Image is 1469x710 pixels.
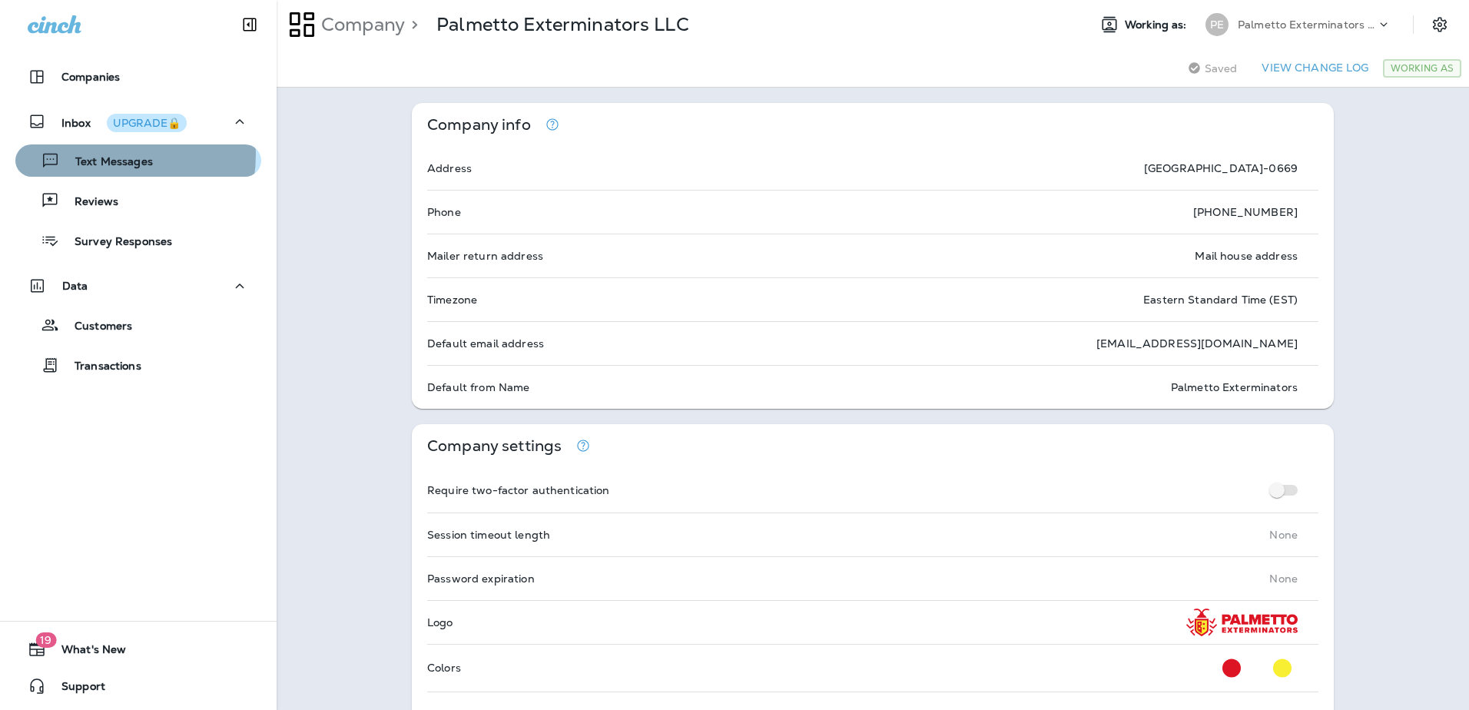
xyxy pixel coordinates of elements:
[1238,18,1376,31] p: Palmetto Exterminators LLC
[1144,162,1298,174] p: [GEOGRAPHIC_DATA]-0669
[35,632,56,648] span: 19
[427,337,544,350] p: Default email address
[1143,294,1298,306] p: Eastern Standard Time (EST)
[113,118,181,128] div: UPGRADE🔒
[1383,59,1461,78] div: Working As
[107,114,187,132] button: UPGRADE🔒
[1426,11,1454,38] button: Settings
[427,616,453,629] p: Logo
[427,118,531,131] p: Company info
[15,144,261,177] button: Text Messages
[427,529,550,541] p: Session timeout length
[427,381,529,393] p: Default from Name
[15,270,261,301] button: Data
[1205,13,1229,36] div: PE
[427,484,610,496] p: Require two-factor authentication
[15,671,261,702] button: Support
[427,206,461,218] p: Phone
[59,235,172,250] p: Survey Responses
[15,309,261,341] button: Customers
[59,195,118,210] p: Reviews
[46,680,105,698] span: Support
[61,71,120,83] p: Companies
[1255,56,1374,80] button: View Change Log
[1193,206,1298,218] p: [PHONE_NUMBER]
[15,634,261,665] button: 19What's New
[15,184,261,217] button: Reviews
[1195,250,1298,262] p: Mail house address
[1216,652,1247,684] button: Primary Color
[61,114,187,130] p: Inbox
[1125,18,1190,32] span: Working as:
[405,13,418,36] p: >
[59,320,132,334] p: Customers
[315,13,405,36] p: Company
[1205,62,1238,75] span: Saved
[59,360,141,374] p: Transactions
[427,250,543,262] p: Mailer return address
[1096,337,1298,350] p: [EMAIL_ADDRESS][DOMAIN_NAME]
[1267,652,1298,684] button: Secondary Color
[228,9,271,40] button: Collapse Sidebar
[15,349,261,381] button: Transactions
[427,662,461,674] p: Colors
[427,440,562,453] p: Company settings
[60,155,153,170] p: Text Messages
[427,162,472,174] p: Address
[15,61,261,92] button: Companies
[46,643,126,662] span: What's New
[1186,609,1298,636] img: PALMETTO_LOGO_HORIZONTAL_FULL-COLOR_TRANSPARENT.png
[427,294,477,306] p: Timezone
[436,13,689,36] p: Palmetto Exterminators LLC
[1269,572,1298,585] p: None
[1171,381,1298,393] p: Palmetto Exterminators
[15,224,261,257] button: Survey Responses
[427,572,535,585] p: Password expiration
[15,106,261,137] button: InboxUPGRADE🔒
[1269,529,1298,541] p: None
[62,280,88,292] p: Data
